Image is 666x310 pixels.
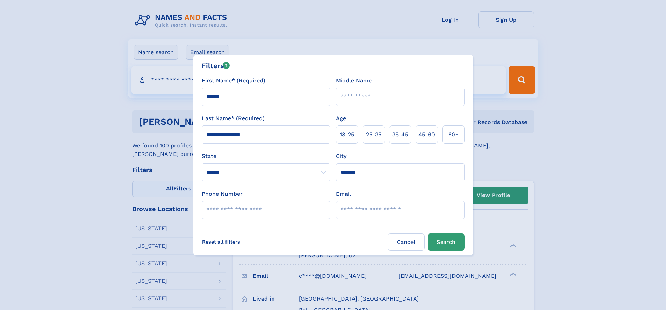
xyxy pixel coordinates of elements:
label: Reset all filters [198,233,245,250]
label: Email [336,190,351,198]
span: 18‑25 [340,130,354,139]
label: City [336,152,346,160]
label: Middle Name [336,77,372,85]
label: State [202,152,330,160]
button: Search [428,233,465,251]
span: 25‑35 [366,130,381,139]
span: 35‑45 [392,130,408,139]
label: First Name* (Required) [202,77,265,85]
label: Age [336,114,346,123]
label: Last Name* (Required) [202,114,265,123]
label: Cancel [388,233,425,251]
span: 60+ [448,130,459,139]
span: 45‑60 [418,130,435,139]
label: Phone Number [202,190,243,198]
div: Filters [202,60,230,71]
